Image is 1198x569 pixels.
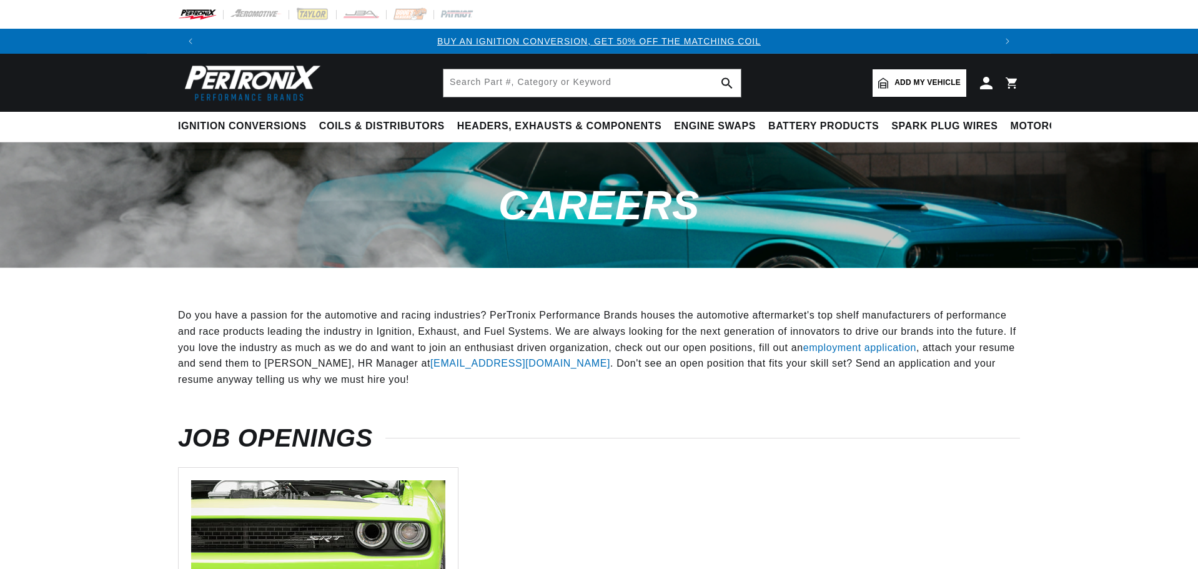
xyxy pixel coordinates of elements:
summary: Ignition Conversions [178,112,313,141]
summary: Battery Products [762,112,885,141]
span: Motorcycle [1011,120,1085,133]
summary: Engine Swaps [668,112,762,141]
button: Translation missing: en.sections.announcements.previous_announcement [178,29,203,54]
button: search button [713,69,741,97]
summary: Spark Plug Wires [885,112,1004,141]
span: Do you have a passion for the automotive and racing industries? PerTronix Performance Brands hous... [178,310,1016,352]
div: 1 of 3 [203,34,995,48]
span: Coils & Distributors [319,120,445,133]
button: Translation missing: en.sections.announcements.next_announcement [995,29,1020,54]
span: Add my vehicle [894,77,961,89]
summary: Coils & Distributors [313,112,451,141]
a: [EMAIL_ADDRESS][DOMAIN_NAME] [430,358,610,369]
a: Add my vehicle [873,69,966,97]
summary: Headers, Exhausts & Components [451,112,668,141]
img: Pertronix [178,61,322,104]
input: Search Part #, Category or Keyword [443,69,741,97]
a: employment application [803,342,916,353]
summary: Motorcycle [1004,112,1091,141]
slideshow-component: Translation missing: en.sections.announcements.announcement_bar [147,29,1051,54]
span: Careers [498,182,700,228]
span: Headers, Exhausts & Components [457,120,661,133]
div: Announcement [203,34,995,48]
span: Battery Products [768,120,879,133]
span: Ignition Conversions [178,120,307,133]
h2: Job Openings [178,427,1020,448]
a: BUY AN IGNITION CONVERSION, GET 50% OFF THE MATCHING COIL [437,36,761,46]
span: Engine Swaps [674,120,756,133]
span: . Don't see an open position that fits your skill set? Send an application and your resume anyway... [178,358,996,385]
span: Spark Plug Wires [891,120,998,133]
